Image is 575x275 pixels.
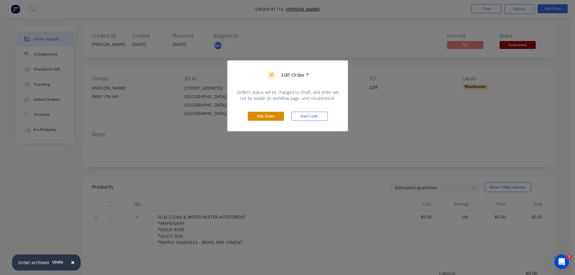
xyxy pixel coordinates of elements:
[235,89,340,101] span: Order’s status will be changed to ‘Draft’, and order will not be visible on workflow page, until ...
[291,112,327,121] button: Don't edit
[554,254,569,269] iframe: Intercom live chat
[49,257,67,267] button: Undo
[282,72,309,79] h5: Edit Order ?
[18,259,49,266] div: Order archived
[567,254,572,259] span: 1
[71,258,75,267] span: ×
[65,255,81,270] button: Close
[248,112,284,121] button: Edit Order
